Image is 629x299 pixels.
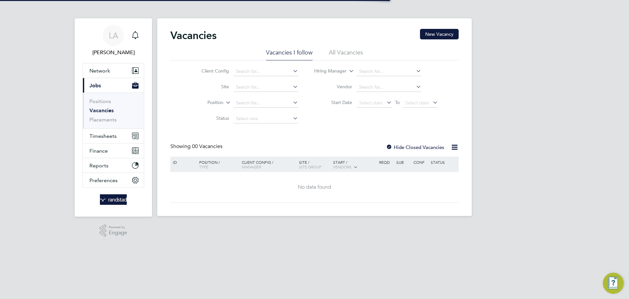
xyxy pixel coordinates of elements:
[170,29,217,42] h2: Vacancies
[234,83,298,92] input: Search for...
[357,83,421,92] input: Search for...
[234,114,298,123] input: Select one
[192,143,222,150] span: 00 Vacancies
[266,49,313,60] li: Vacancies I follow
[171,184,458,191] div: No data found
[100,194,127,205] img: randstad-logo-retina.png
[109,230,127,236] span: Engage
[83,78,144,93] button: Jobs
[386,144,444,150] label: Hide Closed Vacancies
[429,157,458,168] div: Status
[332,157,377,173] div: Start /
[359,100,383,106] span: Select date
[309,68,347,75] label: Hiring Manager
[234,98,298,108] input: Search for...
[83,143,144,158] button: Finance
[314,99,352,105] label: Start Date
[89,148,108,154] span: Finance
[83,129,144,143] button: Timesheets
[191,115,229,121] label: Status
[109,31,118,40] span: LA
[89,117,117,123] a: Placements
[83,194,144,205] a: Go to home page
[357,67,421,76] input: Search for...
[191,68,229,74] label: Client Config
[314,84,352,90] label: Vendor
[603,273,624,294] button: Engage Resource Center
[194,157,240,172] div: Position /
[240,157,297,172] div: Client Config /
[412,157,429,168] div: Conf
[377,157,394,168] div: Reqd
[186,99,223,106] label: Position
[333,164,352,169] span: Vendors
[191,84,229,90] label: Site
[170,143,224,150] div: Showing
[420,29,459,39] button: New Vacancy
[395,157,412,168] div: Sub
[75,18,152,217] nav: Main navigation
[83,63,144,78] button: Network
[171,157,194,168] div: ID
[242,164,261,169] span: Manager
[329,49,363,60] li: All Vacancies
[297,157,332,172] div: Site /
[89,162,108,169] span: Reports
[83,173,144,187] button: Preferences
[89,107,114,114] a: Vacancies
[299,164,321,169] span: Site Group
[83,49,144,56] span: Lynne Andrews
[405,100,429,106] span: Select date
[109,224,127,230] span: Powered by
[83,158,144,173] button: Reports
[199,164,208,169] span: Type
[83,93,144,128] div: Jobs
[89,177,118,183] span: Preferences
[100,224,127,237] a: Powered byEngage
[393,98,402,107] span: To
[89,98,111,104] a: Positions
[83,25,144,56] a: LA[PERSON_NAME]
[89,68,110,74] span: Network
[89,82,101,89] span: Jobs
[234,67,298,76] input: Search for...
[89,133,117,139] span: Timesheets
